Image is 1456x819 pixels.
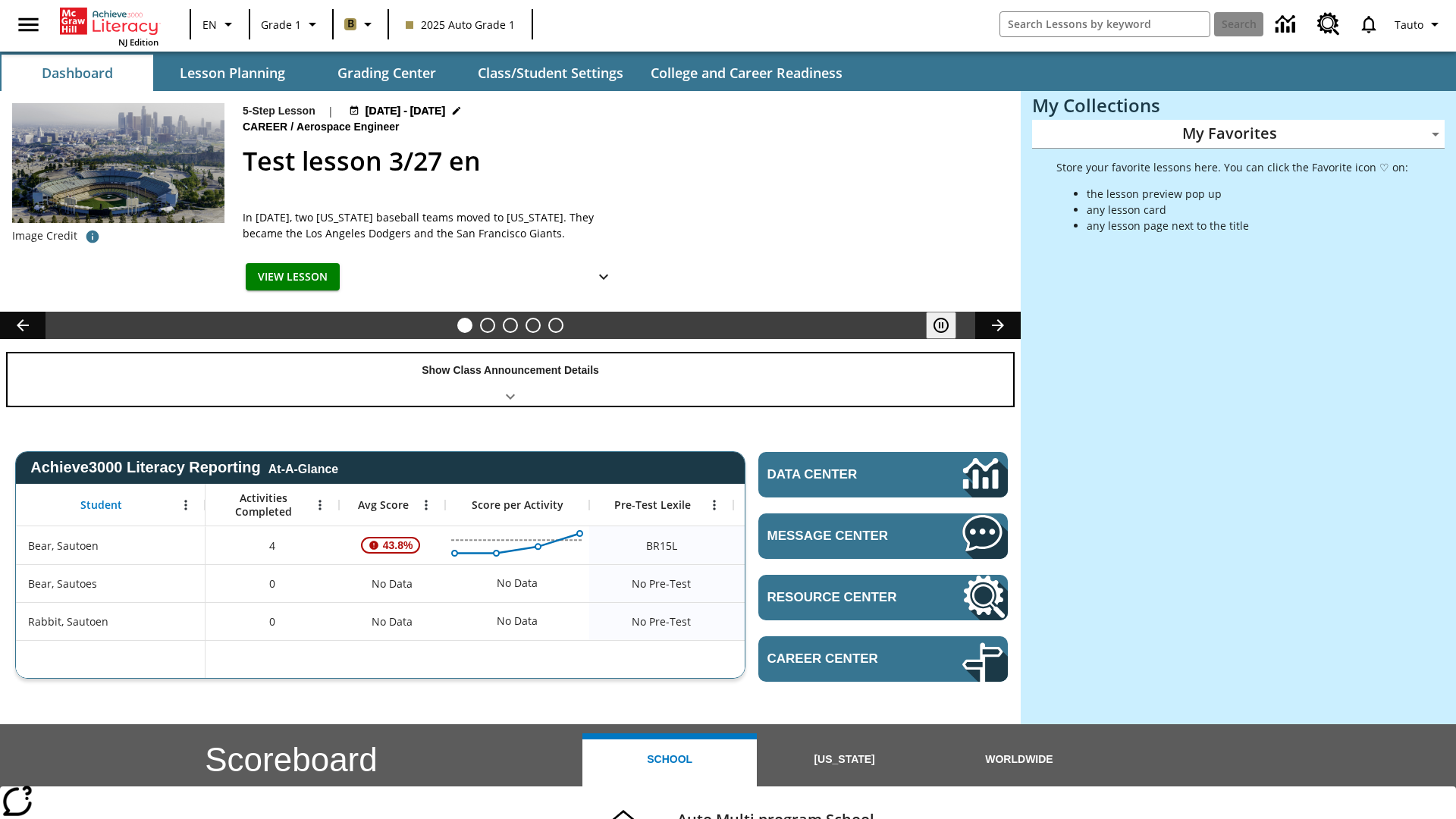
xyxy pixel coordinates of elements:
span: Career [243,119,290,136]
p: 5-Step Lesson [243,103,315,119]
button: Slide 5 Remembering Justice O'Connor [548,318,563,333]
button: Slide 1 Test lesson 3/27 en [457,318,472,333]
span: Avg Score [358,498,409,512]
span: No Data [364,568,420,599]
h2: Test lesson 3/27 en [243,142,1003,180]
div: No Data, Bear, Sautoes [489,568,545,598]
p: Show Class Announcement Details [422,362,599,378]
div: 10 Lexile, ER, Based on the Lexile Reading measure, student is an Emerging Reader (ER) and will h... [733,526,877,564]
button: Profile/Settings [1389,11,1450,38]
span: Bear, Sautoes [28,576,97,591]
button: Class/Student Settings [466,55,635,91]
button: Lesson Planning [156,55,308,91]
a: Resource Center, Will open in new tab [758,575,1008,620]
div: Home [60,5,158,48]
a: Message Center [758,513,1008,559]
li: any lesson card [1087,202,1408,218]
button: Grade: Grade 1, Select a grade [255,11,328,38]
span: EN [202,17,217,33]
span: Rabbit, Sautoen [28,613,108,629]
button: Language: EN, Select a language [196,11,244,38]
h3: My Collections [1032,95,1445,116]
span: NJ Edition [118,36,158,48]
span: Grade 1 [261,17,301,33]
a: Home [60,6,158,36]
span: Beginning reader 15 Lexile, Bear, Sautoen [646,538,677,554]
div: Pause [926,312,971,339]
a: Resource Center, Will open in new tab [1308,4,1349,45]
button: Boost Class color is light brown. Change class color [338,11,383,38]
span: In 1958, two New York baseball teams moved to California. They became the Los Angeles Dodgers and... [243,209,622,241]
button: Image credit: David Sucsy/E+/Getty Images [77,223,108,250]
button: Grading Center [311,55,463,91]
button: Dashboard [2,55,153,91]
button: [US_STATE] [757,733,931,786]
span: 43.8% [377,532,419,559]
div: 0, Rabbit, Sautoen [206,602,339,640]
button: Show Details [588,263,619,291]
button: Open Menu [309,494,331,516]
p: Store your favorite lessons here. You can click the Favorite icon ♡ on: [1056,159,1408,175]
span: Data Center [767,467,911,482]
div: My Favorites [1032,120,1445,149]
button: Open Menu [174,494,197,516]
a: Notifications [1349,5,1389,44]
button: Open side menu [6,2,51,47]
span: Achieve3000 Literacy Reporting [30,459,338,476]
span: No Pre-Test, Rabbit, Sautoen [632,613,691,629]
button: Open Menu [703,494,726,516]
span: 0 [269,576,275,591]
a: Data Center [758,452,1008,497]
button: College and Career Readiness [639,55,855,91]
div: At-A-Glance [268,460,338,476]
span: Career Center [767,651,917,667]
div: No Data, Rabbit, Sautoen [339,602,445,640]
span: B [347,14,354,33]
span: 2025 Auto Grade 1 [406,17,515,33]
li: the lesson preview pop up [1087,186,1408,202]
span: 0 [269,613,275,629]
span: 4 [269,538,275,554]
div: No Data, Bear, Sautoes [733,564,877,602]
span: Score per Activity [472,498,563,512]
button: View Lesson [246,263,340,291]
button: Slide 4 Pre-release lesson [526,318,541,333]
span: Bear, Sautoen [28,538,99,554]
span: [DATE] - [DATE] [366,103,445,119]
div: No Data, Rabbit, Sautoen [489,606,545,636]
span: No Data [364,606,420,637]
button: Open Menu [415,494,438,516]
button: Worldwide [932,733,1106,786]
button: Slide 2 Ask the Scientist: Furry Friends [480,318,495,333]
img: Dodgers stadium. [12,103,224,223]
div: 4, Bear, Sautoen [206,526,339,564]
a: Data Center [1266,4,1308,45]
div: In [DATE], two [US_STATE] baseball teams moved to [US_STATE]. They became the Los Angeles Dodgers... [243,209,622,241]
span: Tauto [1395,17,1423,33]
span: / [290,121,293,133]
span: Aerospace Engineer [297,119,402,136]
button: Slide 3 Cars of the Future? [503,318,518,333]
div: No Data, Rabbit, Sautoen [733,602,877,640]
div: 0, Bear, Sautoes [206,564,339,602]
button: Lesson carousel, Next [975,312,1021,339]
input: search field [1000,12,1210,36]
span: Resource Center [767,590,917,605]
button: Pause [926,312,956,339]
button: Aug 24 - Aug 24 Choose Dates [346,103,466,119]
span: No Pre-Test, Bear, Sautoes [632,576,691,591]
span: Pre-Test Lexile [614,498,691,512]
span: Student [80,498,122,512]
li: any lesson page next to the title [1087,218,1408,234]
span: Message Center [767,529,917,544]
div: Show Class Announcement Details [8,353,1013,406]
button: School [582,733,757,786]
div: No Data, Bear, Sautoes [339,564,445,602]
span: | [328,103,334,119]
span: Activities Completed [213,491,313,519]
a: Career Center [758,636,1008,682]
p: Image Credit [12,228,77,243]
div: , 43.8%, Attention! This student's Average First Try Score of 43.8% is below 65%, Bear, Sautoen [339,526,445,564]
